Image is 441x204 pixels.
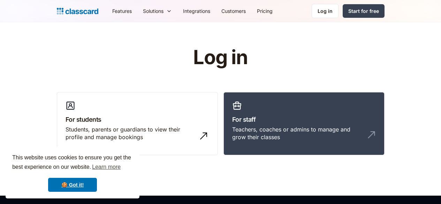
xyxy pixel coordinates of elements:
[177,3,216,19] a: Integrations
[312,4,339,18] a: Log in
[57,92,218,156] a: For studentsStudents, parents or guardians to view their profile and manage bookings
[107,3,137,19] a: Features
[216,3,251,19] a: Customers
[66,115,209,124] h3: For students
[348,7,379,15] div: Start for free
[137,3,177,19] div: Solutions
[343,4,385,18] a: Start for free
[12,153,133,172] span: This website uses cookies to ensure you get the best experience on our website.
[143,7,164,15] div: Solutions
[91,162,122,172] a: learn more about cookies
[223,92,385,156] a: For staffTeachers, coaches or admins to manage and grow their classes
[6,147,139,198] div: cookieconsent
[232,126,362,141] div: Teachers, coaches or admins to manage and grow their classes
[48,178,97,192] a: dismiss cookie message
[232,115,376,124] h3: For staff
[57,6,98,16] a: Logo
[110,47,331,68] h1: Log in
[66,126,195,141] div: Students, parents or guardians to view their profile and manage bookings
[251,3,278,19] a: Pricing
[318,7,333,15] div: Log in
